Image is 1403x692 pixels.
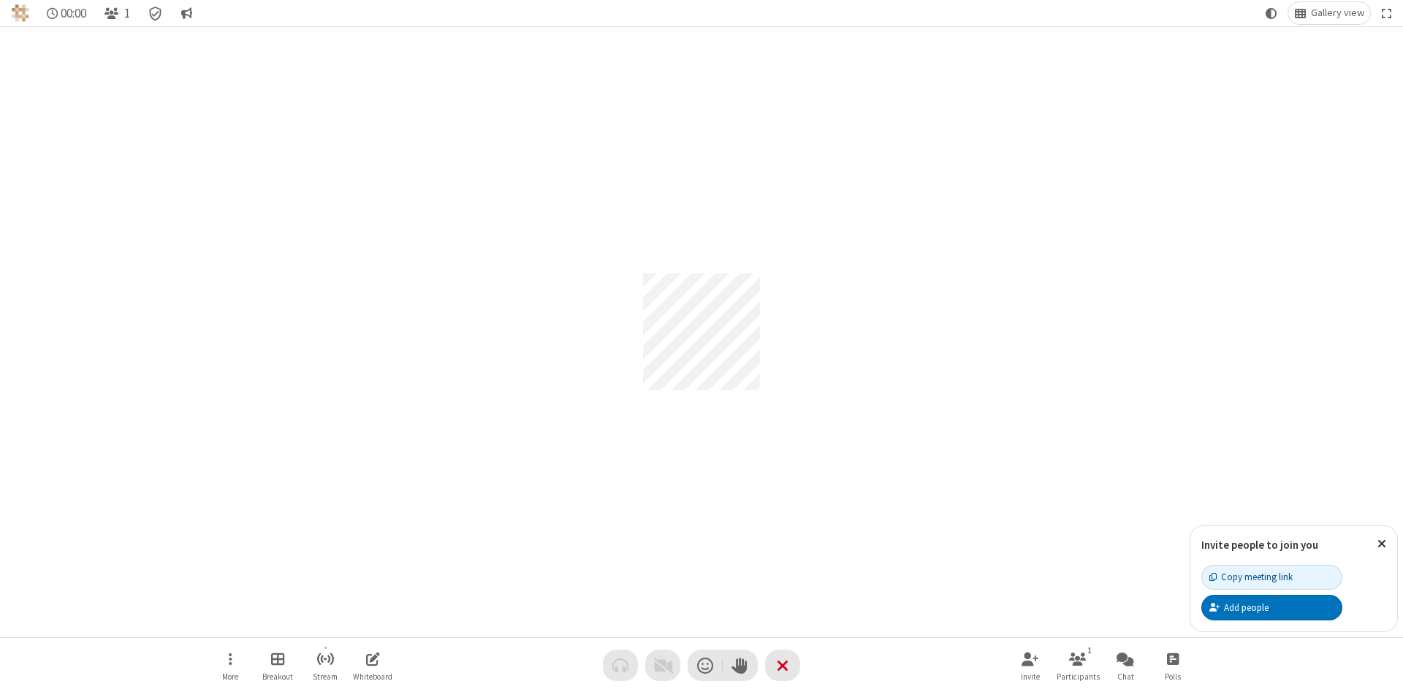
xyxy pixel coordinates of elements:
[313,672,338,681] span: Stream
[351,645,395,686] button: Open shared whiteboard
[61,7,86,20] span: 00:00
[1084,644,1096,657] div: 1
[142,2,170,24] div: Meeting details Encryption enabled
[1288,2,1370,24] button: Change layout
[723,650,758,681] button: Raise hand
[1117,672,1134,681] span: Chat
[1201,595,1342,620] button: Add people
[262,672,293,681] span: Breakout
[1260,2,1283,24] button: Using system theme
[1056,645,1100,686] button: Open participant list
[688,650,723,681] button: Send a reaction
[1021,672,1040,681] span: Invite
[1057,672,1100,681] span: Participants
[765,650,800,681] button: End or leave meeting
[303,645,347,686] button: Start streaming
[98,2,136,24] button: Open participant list
[1151,645,1195,686] button: Open poll
[645,650,680,681] button: Video
[175,2,198,24] button: Conversation
[1201,565,1342,590] button: Copy meeting link
[1366,526,1397,562] button: Close popover
[1008,645,1052,686] button: Invite participants (Alt+I)
[1311,7,1364,19] span: Gallery view
[1209,570,1293,584] div: Copy meeting link
[208,645,252,686] button: Open menu
[603,650,638,681] button: Audio problem - check your Internet connection or call by phone
[222,672,238,681] span: More
[41,2,93,24] div: Timer
[1103,645,1147,686] button: Open chat
[1201,538,1318,552] label: Invite people to join you
[353,672,392,681] span: Whiteboard
[1376,2,1398,24] button: Fullscreen
[124,7,130,20] span: 1
[256,645,300,686] button: Manage Breakout Rooms
[1165,672,1181,681] span: Polls
[12,4,29,22] img: QA Selenium DO NOT DELETE OR CHANGE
